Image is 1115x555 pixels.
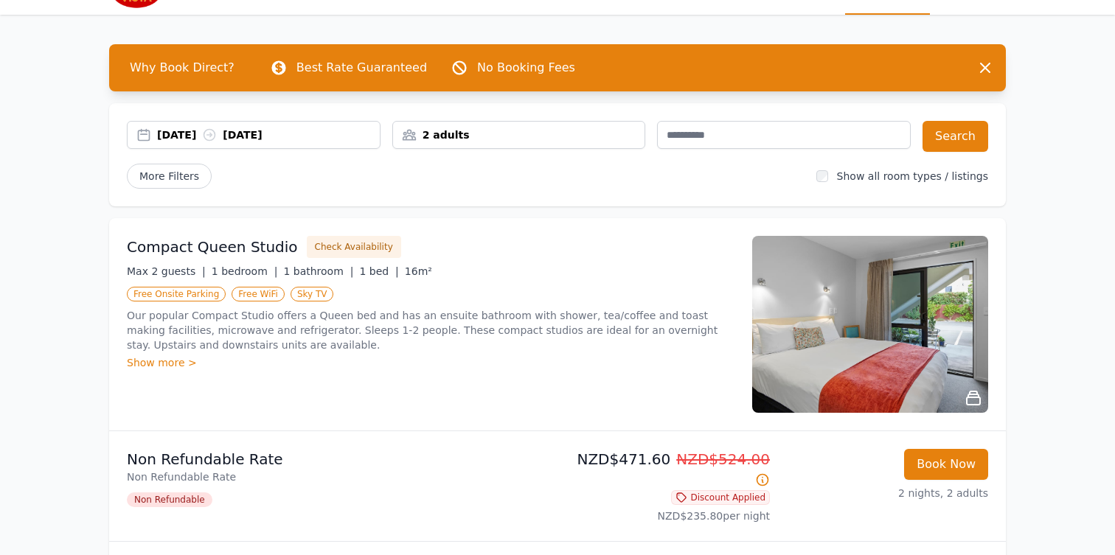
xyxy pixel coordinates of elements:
[676,450,770,468] span: NZD$524.00
[118,53,246,83] span: Why Book Direct?
[405,265,432,277] span: 16m²
[671,490,770,505] span: Discount Applied
[127,164,212,189] span: More Filters
[127,355,734,370] div: Show more >
[563,509,770,523] p: NZD$235.80 per night
[127,449,552,470] p: Non Refundable Rate
[307,236,401,258] button: Check Availability
[212,265,278,277] span: 1 bedroom |
[923,121,988,152] button: Search
[904,449,988,480] button: Book Now
[283,265,353,277] span: 1 bathroom |
[359,265,398,277] span: 1 bed |
[477,59,575,77] p: No Booking Fees
[296,59,427,77] p: Best Rate Guaranteed
[393,128,645,142] div: 2 adults
[232,287,285,301] span: Free WiFi
[563,449,770,490] p: NZD$471.60
[127,237,298,257] h3: Compact Queen Studio
[157,128,380,142] div: [DATE] [DATE]
[127,470,552,484] p: Non Refundable Rate
[291,287,334,301] span: Sky TV
[127,308,734,352] p: Our popular Compact Studio offers a Queen bed and has an ensuite bathroom with shower, tea/coffee...
[127,265,206,277] span: Max 2 guests |
[782,486,988,500] p: 2 nights, 2 adults
[127,492,212,507] span: Non Refundable
[837,170,988,182] label: Show all room types / listings
[127,287,226,301] span: Free Onsite Parking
